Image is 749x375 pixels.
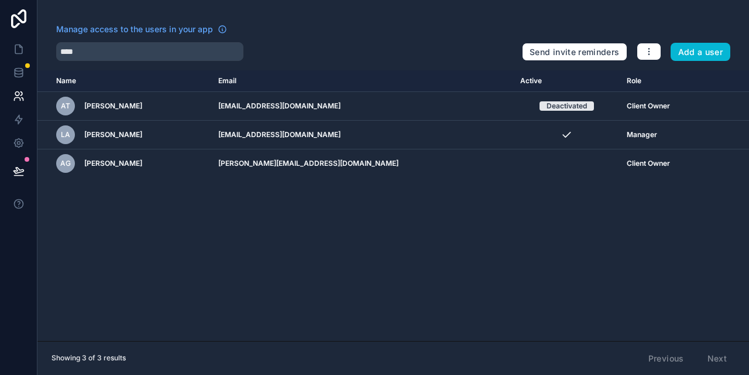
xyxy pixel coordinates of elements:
td: [PERSON_NAME][EMAIL_ADDRESS][DOMAIN_NAME] [211,149,513,178]
button: Add a user [671,43,731,62]
a: Manage access to the users in your app [56,23,227,35]
span: [PERSON_NAME] [84,130,142,139]
th: Role [620,70,709,92]
span: LA [61,130,70,139]
span: Showing 3 of 3 results [51,353,126,363]
span: Client Owner [627,101,670,111]
button: Send invite reminders [522,43,627,62]
span: Manager [627,130,657,139]
td: [EMAIL_ADDRESS][DOMAIN_NAME] [211,92,513,121]
div: scrollable content [37,70,749,341]
th: Active [513,70,620,92]
span: [PERSON_NAME] [84,101,142,111]
span: AT [61,101,70,111]
td: [EMAIL_ADDRESS][DOMAIN_NAME] [211,121,513,149]
span: [PERSON_NAME] [84,159,142,168]
th: Email [211,70,513,92]
th: Name [37,70,211,92]
span: Manage access to the users in your app [56,23,213,35]
span: AG [60,159,71,168]
div: Deactivated [547,101,587,111]
span: Client Owner [627,159,670,168]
